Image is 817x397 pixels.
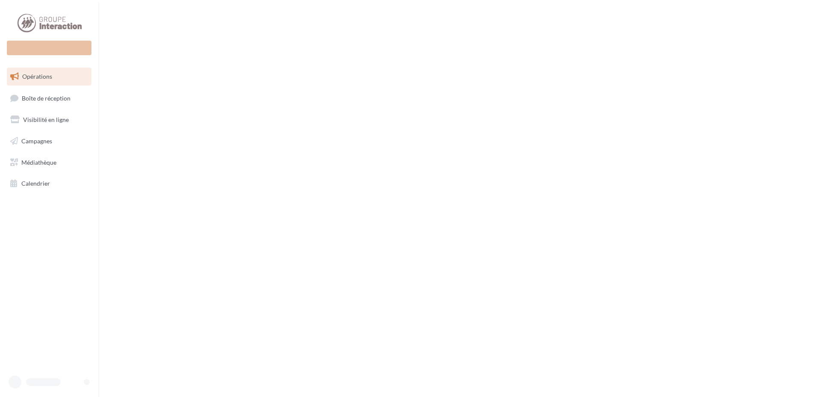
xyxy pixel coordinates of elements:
[5,154,93,172] a: Médiathèque
[23,116,69,123] span: Visibilité en ligne
[5,68,93,86] a: Opérations
[22,94,71,101] span: Boîte de réception
[21,137,52,145] span: Campagnes
[5,175,93,193] a: Calendrier
[21,158,56,166] span: Médiathèque
[5,111,93,129] a: Visibilité en ligne
[5,89,93,107] a: Boîte de réception
[22,73,52,80] span: Opérations
[7,41,91,55] div: Nouvelle campagne
[5,132,93,150] a: Campagnes
[21,180,50,187] span: Calendrier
